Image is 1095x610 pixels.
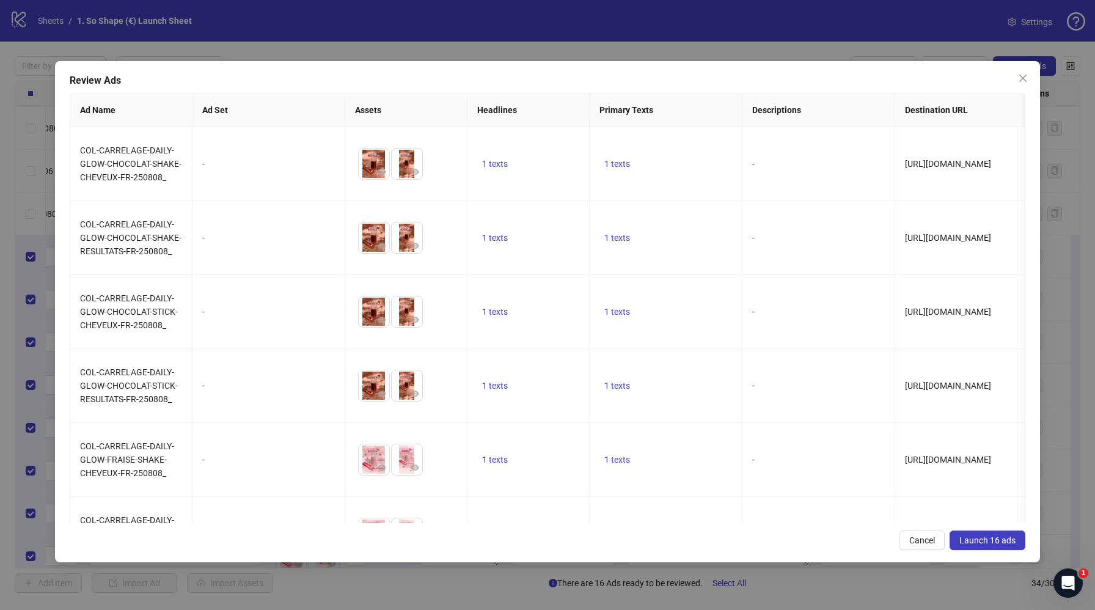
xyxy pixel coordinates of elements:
[899,531,945,550] button: Cancel
[392,444,422,475] img: Asset 2
[192,94,345,127] th: Ad Set
[378,167,386,176] span: eye
[1079,568,1088,578] span: 1
[70,73,1026,88] div: Review Ads
[905,455,991,465] span: [URL][DOMAIN_NAME]
[80,367,178,404] span: COL-CARRELAGE-DAILY-GLOW-CHOCOLAT-STICK-RESULTATS-FR-250808_
[950,531,1025,550] button: Launch 16 ads
[392,296,422,327] img: Asset 2
[477,452,513,467] button: 1 texts
[411,167,419,176] span: eye
[408,164,422,179] button: Preview
[359,444,389,475] img: Asset 1
[482,233,508,243] span: 1 texts
[482,159,508,169] span: 1 texts
[70,94,192,127] th: Ad Name
[604,455,630,465] span: 1 texts
[359,149,389,179] img: Asset 1
[392,149,422,179] img: Asset 2
[202,157,335,171] div: -
[604,159,630,169] span: 1 texts
[477,230,513,245] button: 1 texts
[359,222,389,253] img: Asset 1
[411,315,419,324] span: eye
[482,455,508,465] span: 1 texts
[202,379,335,392] div: -
[80,293,178,330] span: COL-CARRELAGE-DAILY-GLOW-CHOCOLAT-STICK-CHEVEUX-FR-250808_
[80,441,174,478] span: COL-CARRELAGE-DAILY-GLOW-FRAISE-SHAKE-CHEVEUX-FR-250808_
[392,222,422,253] img: Asset 2
[378,389,386,398] span: eye
[1013,68,1033,88] button: Close
[604,233,630,243] span: 1 texts
[375,460,389,475] button: Preview
[375,164,389,179] button: Preview
[599,452,635,467] button: 1 texts
[604,307,630,317] span: 1 texts
[375,238,389,253] button: Preview
[482,307,508,317] span: 1 texts
[905,233,991,243] span: [URL][DOMAIN_NAME]
[80,515,174,552] span: COL-CARRELAGE-DAILY-GLOW-FRAISE-SHAKE-RESULTATS-FR-250808_
[408,238,422,253] button: Preview
[905,381,991,391] span: [URL][DOMAIN_NAME]
[1018,73,1028,83] span: close
[375,312,389,327] button: Preview
[604,381,630,391] span: 1 texts
[345,94,467,127] th: Assets
[477,378,513,393] button: 1 texts
[202,453,335,466] div: -
[467,94,590,127] th: Headlines
[599,378,635,393] button: 1 texts
[477,156,513,171] button: 1 texts
[359,370,389,401] img: Asset 1
[392,370,422,401] img: Asset 2
[752,159,755,169] span: -
[895,94,1077,127] th: Destination URL
[752,455,755,465] span: -
[477,304,513,319] button: 1 texts
[752,381,755,391] span: -
[482,381,508,391] span: 1 texts
[599,230,635,245] button: 1 texts
[905,159,991,169] span: [URL][DOMAIN_NAME]
[1053,568,1083,598] iframe: Intercom live chat
[408,460,422,475] button: Preview
[359,518,389,549] img: Asset 1
[959,535,1016,545] span: Launch 16 ads
[599,304,635,319] button: 1 texts
[742,94,895,127] th: Descriptions
[408,386,422,401] button: Preview
[375,386,389,401] button: Preview
[411,241,419,250] span: eye
[411,463,419,472] span: eye
[80,219,181,256] span: COL-CARRELAGE-DAILY-GLOW-CHOCOLAT-SHAKE-RESULTATS-FR-250808_
[905,307,991,317] span: [URL][DOMAIN_NAME]
[408,312,422,327] button: Preview
[590,94,742,127] th: Primary Texts
[378,315,386,324] span: eye
[392,518,422,549] img: Asset 2
[378,463,386,472] span: eye
[202,305,335,318] div: -
[378,241,386,250] span: eye
[599,156,635,171] button: 1 texts
[752,233,755,243] span: -
[752,307,755,317] span: -
[411,389,419,398] span: eye
[359,296,389,327] img: Asset 1
[909,535,935,545] span: Cancel
[80,145,181,182] span: COL-CARRELAGE-DAILY-GLOW-CHOCOLAT-SHAKE-CHEVEUX-FR-250808_
[202,231,335,244] div: -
